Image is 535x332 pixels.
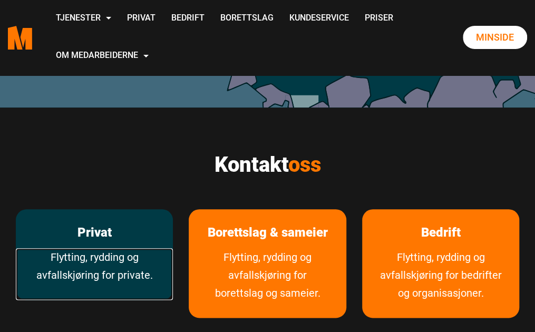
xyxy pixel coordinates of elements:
a: Tjenester vi tilbyr bedrifter og organisasjoner [362,248,519,318]
a: Tjenester for borettslag og sameier [189,248,346,318]
a: Medarbeiderne start page [8,18,32,57]
h2: Kontakt [16,152,519,178]
span: oss [288,152,321,177]
a: les mer om Bedrift [405,209,476,256]
a: Flytting, rydding og avfallskjøring for private. [16,248,173,300]
a: les mer om Privat [62,209,128,256]
a: Les mer om Borettslag & sameier [191,209,343,256]
a: Minside [463,26,527,49]
a: Om Medarbeiderne [48,37,157,75]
